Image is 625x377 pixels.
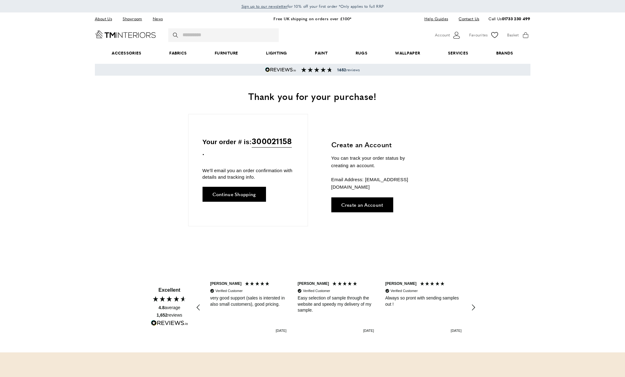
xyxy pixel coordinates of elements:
[203,167,294,180] p: We'll email you an order confirmation with details and tracking info.
[210,295,287,307] div: very good support (sales is intersted in also small customers), good pricing.
[156,313,167,318] span: 1,652
[331,197,393,212] a: Create an Account
[252,135,292,148] span: 300021158
[276,328,287,333] div: [DATE]
[420,15,453,23] a: Help Guides
[488,16,530,22] p: Call Us
[152,295,187,302] div: 4.80 Stars
[201,44,252,63] a: Furniture
[380,278,467,337] div: [PERSON_NAME] Verified CustomerAlways so pront with sending samples out ![DATE]
[385,295,461,307] div: Always so pront with sending samples out !
[265,67,296,72] img: Reviews.io 5 stars
[469,31,499,40] a: Favourites
[252,44,301,63] a: Lighting
[420,281,447,288] div: 5 Stars
[298,281,329,286] div: [PERSON_NAME]
[301,44,342,63] a: Paint
[118,15,147,23] a: Showroom
[502,16,530,21] a: 01733 230 499
[298,295,374,313] div: Easy selection of sample through the website and speedy my delivery of my sample.
[331,140,423,149] h3: Create an Account
[203,135,294,158] p: Your order # is: .
[434,44,482,63] a: Services
[342,44,381,63] a: Rugs
[337,67,360,72] span: reviews
[173,28,179,42] button: Search
[331,176,423,191] p: Email Address: [EMAIL_ADDRESS][DOMAIN_NAME]
[466,300,481,315] div: REVIEWS.io Carousel Scroll Right
[385,281,417,286] div: [PERSON_NAME]
[95,15,117,23] a: About Us
[241,3,384,9] span: for 10% off your first order *Only applies to full RRP
[435,32,450,38] span: Account
[331,154,423,169] p: You can track your order status by creating an account.
[248,89,376,103] span: Thank you for your purchase!
[210,281,242,286] div: [PERSON_NAME]
[158,305,164,310] span: 4.8
[482,44,527,63] a: Brands
[390,289,417,293] div: Verified Customer
[191,300,206,315] div: REVIEWS.io Carousel Scroll Left
[381,44,434,63] a: Wallpaper
[241,3,288,9] a: Sign up to our newsletter
[245,281,272,288] div: 5 Stars
[158,305,180,311] div: average
[454,15,479,23] a: Contact Us
[148,15,167,23] a: News
[301,67,332,72] img: Reviews section
[341,202,383,207] span: Create an Account
[451,328,462,333] div: [DATE]
[155,44,201,63] a: Fabrics
[216,289,243,293] div: Verified Customer
[469,32,488,38] span: Favourites
[156,312,182,318] div: reviews
[151,320,188,328] a: Read more reviews on REVIEWS.io
[332,281,359,288] div: 5 Stars
[98,44,155,63] span: Accessories
[212,192,256,196] span: Continue Shopping
[273,16,351,21] a: Free UK shipping on orders over £100*
[95,30,156,38] a: Go to Home page
[158,287,180,294] div: Excellent
[205,278,292,337] div: [PERSON_NAME] Verified Customervery good support (sales is intersted in also small customers), go...
[292,278,380,337] div: [PERSON_NAME] Verified CustomerEasy selection of sample through the website and speedy my deliver...
[337,67,346,73] strong: 1652
[363,328,374,333] div: [DATE]
[435,31,461,40] button: Customer Account
[303,289,330,293] div: Verified Customer
[203,187,266,202] a: Continue Shopping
